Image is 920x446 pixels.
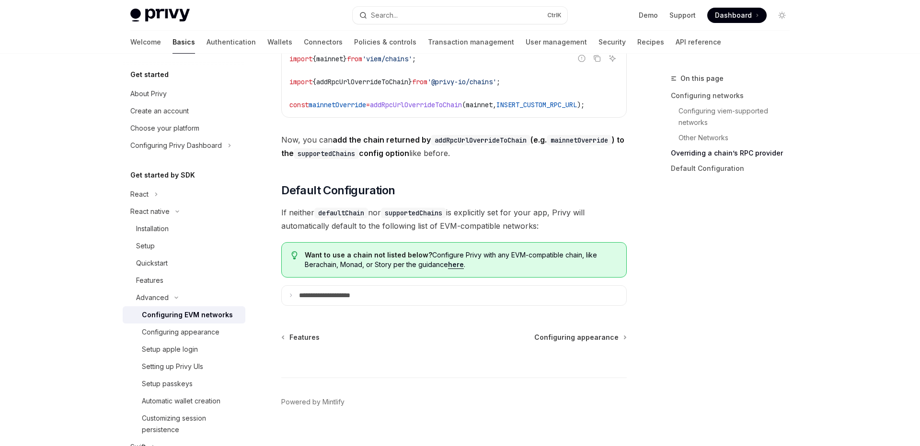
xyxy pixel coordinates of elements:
[207,31,256,54] a: Authentication
[671,130,797,145] a: Other Networks
[412,55,416,63] span: ;
[347,55,362,63] span: from
[123,203,245,220] button: React native
[575,52,588,65] button: Report incorrect code
[123,255,245,272] a: Quickstart
[123,220,245,237] a: Installation
[136,240,155,252] div: Setup
[312,55,316,63] span: {
[289,100,309,109] span: const
[316,78,408,86] span: addRpcUrlOverrideToChain
[123,341,245,358] a: Setup apple login
[130,105,189,117] div: Create an account
[123,289,245,306] button: Advanced
[493,100,496,109] span: ,
[142,326,219,338] div: Configuring appearance
[427,78,496,86] span: '@privy-io/chains'
[123,358,245,375] a: Setting up Privy UIs
[281,183,395,198] span: Default Configuration
[431,135,530,145] code: addRpcUrlOverrideToChain
[130,169,195,181] h5: Get started by SDK
[676,31,721,54] a: API reference
[671,161,797,176] a: Default Configuration
[304,31,343,54] a: Connectors
[130,140,222,151] div: Configuring Privy Dashboard
[130,88,167,100] div: About Privy
[408,78,412,86] span: }
[309,100,366,109] span: mainnetOverride
[136,275,163,286] div: Features
[547,11,562,19] span: Ctrl K
[715,11,752,20] span: Dashboard
[343,55,347,63] span: }
[123,137,245,154] button: Configuring Privy Dashboard
[142,361,203,372] div: Setting up Privy UIs
[448,260,464,269] a: here
[282,333,320,342] a: Features
[370,100,462,109] span: addRpcUrlOverrideToChain
[637,31,664,54] a: Recipes
[130,189,149,200] div: React
[534,333,626,342] a: Configuring appearance
[123,120,245,137] a: Choose your platform
[123,306,245,323] a: Configuring EVM networks
[707,8,767,23] a: Dashboard
[362,55,412,63] span: 'viem/chains'
[289,55,312,63] span: import
[774,8,790,23] button: Toggle dark mode
[123,85,245,102] a: About Privy
[130,69,169,80] h5: Get started
[267,31,292,54] a: Wallets
[366,100,370,109] span: =
[123,375,245,392] a: Setup passkeys
[123,186,245,203] button: React
[123,323,245,341] a: Configuring appearance
[466,100,493,109] span: mainnet
[130,31,161,54] a: Welcome
[123,237,245,255] a: Setup
[591,52,603,65] button: Copy the contents from the code block
[142,378,193,390] div: Setup passkeys
[142,395,220,407] div: Automatic wallet creation
[671,103,797,130] a: Configuring viem-supported networks
[312,78,316,86] span: {
[289,333,320,342] span: Features
[281,133,627,160] span: Now, you can like before.
[130,123,199,134] div: Choose your platform
[547,135,612,145] code: mainnetOverride
[534,333,619,342] span: Configuring appearance
[136,257,168,269] div: Quickstart
[305,250,617,269] span: Configure Privy with any EVM-compatible chain, like Berachain, Monad, or Story per the guidance .
[314,208,368,218] code: defaultChain
[130,206,170,217] div: React native
[123,392,245,410] a: Automatic wallet creation
[462,100,466,109] span: (
[123,102,245,120] a: Create an account
[496,78,500,86] span: ;
[142,344,198,355] div: Setup apple login
[577,100,585,109] span: );
[680,73,724,84] span: On this page
[281,206,627,233] span: If neither nor is explicitly set for your app, Privy will automatically default to the following ...
[123,410,245,438] a: Customizing session persistence
[136,292,169,303] div: Advanced
[428,31,514,54] a: Transaction management
[526,31,587,54] a: User management
[142,413,240,435] div: Customizing session persistence
[291,251,298,260] svg: Tip
[281,397,345,407] a: Powered by Mintlify
[639,11,658,20] a: Demo
[289,78,312,86] span: import
[123,272,245,289] a: Features
[354,31,416,54] a: Policies & controls
[136,223,169,234] div: Installation
[142,309,233,321] div: Configuring EVM networks
[130,9,190,22] img: light logo
[353,7,567,24] button: Search...CtrlK
[294,148,359,159] code: supportedChains
[412,78,427,86] span: from
[281,135,624,158] strong: add the chain returned by (e.g. ) to the config option
[316,55,343,63] span: mainnet
[172,31,195,54] a: Basics
[598,31,626,54] a: Security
